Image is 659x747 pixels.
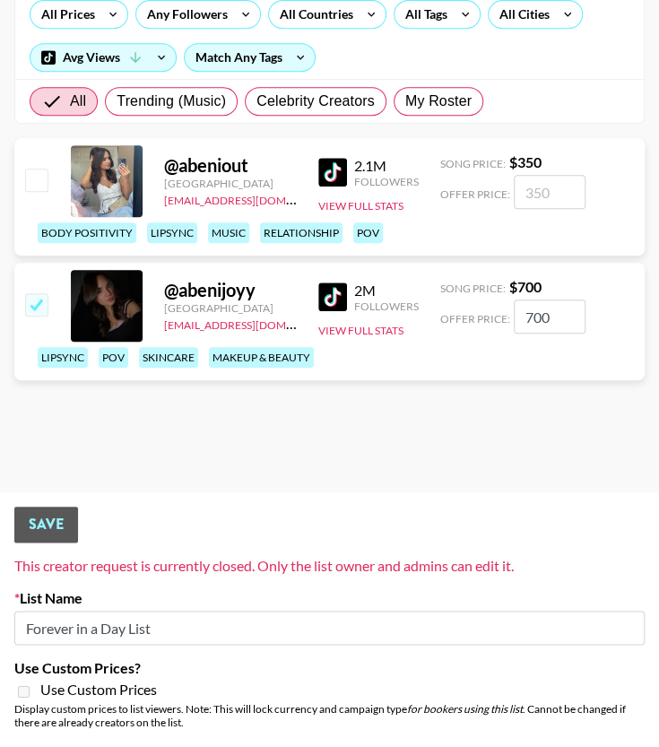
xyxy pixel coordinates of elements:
[489,1,553,28] div: All Cities
[40,681,157,699] span: Use Custom Prices
[164,315,344,332] a: [EMAIL_ADDRESS][DOMAIN_NAME]
[38,347,88,368] div: lipsync
[318,282,347,311] img: TikTok
[136,1,231,28] div: Any Followers
[117,91,226,112] span: Trending (Music)
[354,300,419,313] div: Followers
[164,301,297,315] div: [GEOGRAPHIC_DATA]
[395,1,451,28] div: All Tags
[256,91,375,112] span: Celebrity Creators
[354,175,419,188] div: Followers
[164,154,297,177] div: @ abeniout
[354,282,419,300] div: 2M
[38,222,136,243] div: body positivity
[14,589,645,607] label: List Name
[440,312,510,326] span: Offer Price:
[509,278,542,295] strong: $ 700
[14,702,645,729] div: Display custom prices to list viewers. Note: This will lock currency and campaign type . Cannot b...
[514,300,585,334] input: 700
[185,44,315,71] div: Match Any Tags
[354,157,419,175] div: 2.1M
[208,222,249,243] div: music
[440,282,506,295] span: Song Price:
[147,222,197,243] div: lipsync
[209,347,314,368] div: makeup & beauty
[164,177,297,190] div: [GEOGRAPHIC_DATA]
[509,153,542,170] strong: $ 350
[164,279,297,301] div: @ abenijoyy
[139,347,198,368] div: skincare
[14,557,645,575] div: This creator request is currently closed. Only the list owner and admins can edit it.
[70,91,86,112] span: All
[318,158,347,187] img: TikTok
[14,507,78,543] button: Save
[440,187,510,201] span: Offer Price:
[99,347,128,368] div: pov
[318,199,403,213] button: View Full Stats
[318,324,403,337] button: View Full Stats
[405,91,472,112] span: My Roster
[30,44,176,71] div: Avg Views
[269,1,357,28] div: All Countries
[514,175,585,209] input: 350
[440,157,506,170] span: Song Price:
[164,190,344,207] a: [EMAIL_ADDRESS][DOMAIN_NAME]
[30,1,99,28] div: All Prices
[407,702,523,716] em: for bookers using this list
[14,659,645,677] label: Use Custom Prices?
[260,222,343,243] div: relationship
[353,222,383,243] div: pov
